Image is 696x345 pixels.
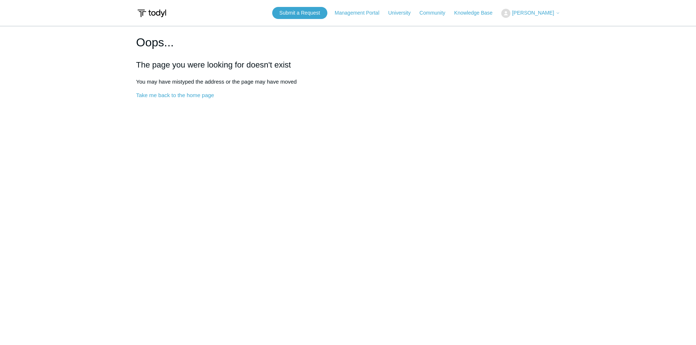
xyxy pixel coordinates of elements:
[335,9,387,17] a: Management Portal
[136,7,167,20] img: Todyl Support Center Help Center home page
[501,9,560,18] button: [PERSON_NAME]
[272,7,327,19] a: Submit a Request
[388,9,418,17] a: University
[136,78,560,86] p: You may have mistyped the address or the page may have moved
[419,9,453,17] a: Community
[454,9,500,17] a: Knowledge Base
[136,34,560,51] h1: Oops...
[136,92,214,98] a: Take me back to the home page
[512,10,554,16] span: [PERSON_NAME]
[136,59,560,71] h2: The page you were looking for doesn't exist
